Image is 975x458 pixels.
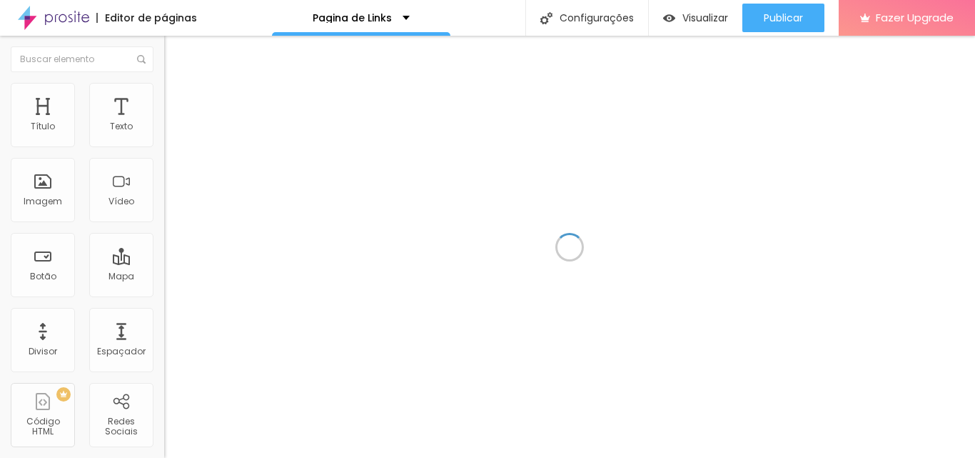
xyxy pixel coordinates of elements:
div: Texto [110,121,133,131]
div: Botão [30,272,56,282]
button: Visualizar [649,4,742,32]
span: Fazer Upgrade [876,11,954,24]
input: Buscar elemento [11,46,153,72]
div: Vídeo [108,196,134,206]
div: Mapa [108,272,134,282]
div: Imagem [24,196,62,206]
div: Divisor [29,347,57,357]
div: Código HTML [14,417,71,437]
img: Icone [540,12,552,24]
div: Título [31,121,55,131]
div: Redes Sociais [93,417,149,437]
span: Publicar [764,12,803,24]
img: Icone [137,55,146,64]
button: Publicar [742,4,824,32]
p: Pagina de Links [313,13,392,23]
div: Espaçador [97,347,146,357]
img: view-1.svg [663,12,675,24]
div: Editor de páginas [96,13,197,23]
span: Visualizar [682,12,728,24]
